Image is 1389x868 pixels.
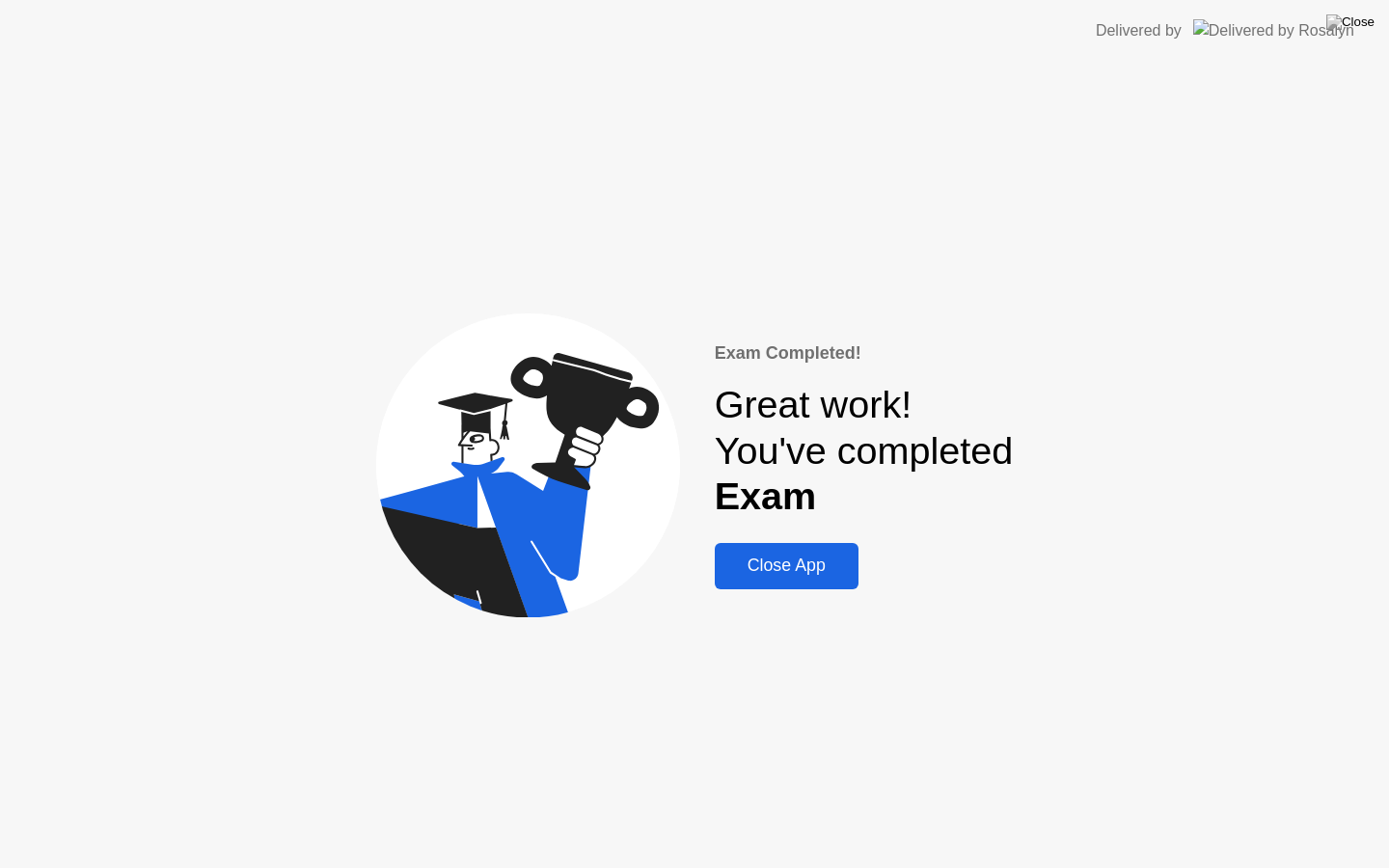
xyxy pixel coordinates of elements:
b: Exam [715,475,817,517]
div: Great work! You've completed [715,382,1014,520]
div: Exam Completed! [715,340,1014,366]
img: Delivered by Rosalyn [1193,19,1354,41]
img: Close [1326,14,1375,30]
div: Close App [721,556,853,576]
button: Close App [715,543,858,589]
div: Delivered by [1096,19,1182,42]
